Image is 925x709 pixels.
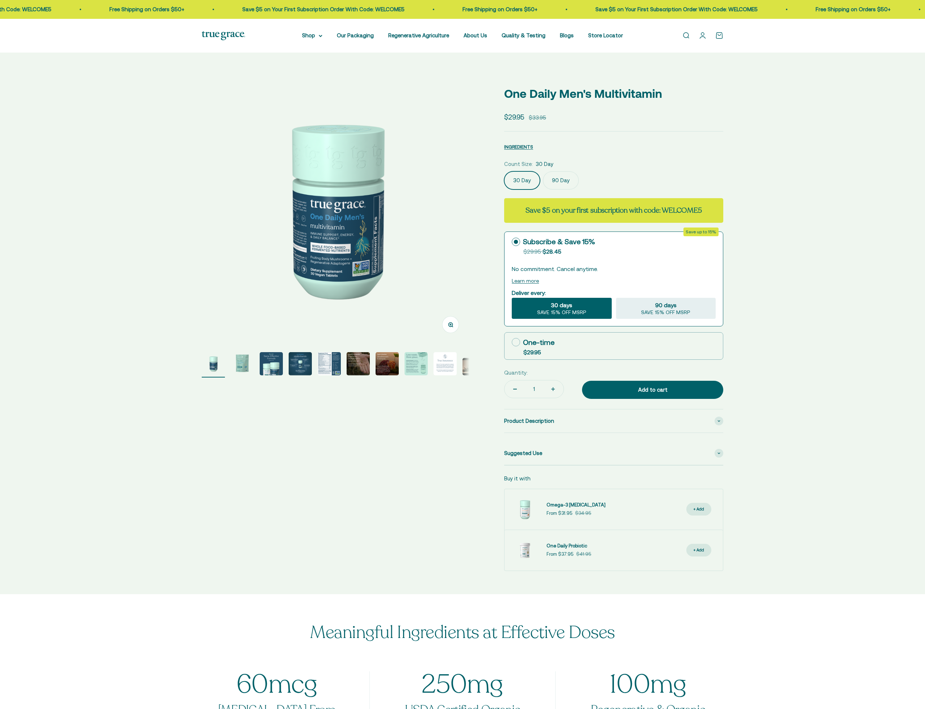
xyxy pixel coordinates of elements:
[464,32,487,38] a: About Us
[231,352,254,378] button: Go to item 2
[582,381,723,399] button: Add to cart
[547,501,606,509] a: Omega-3 [MEDICAL_DATA]
[347,352,370,378] button: Go to item 6
[242,5,405,14] p: Save $5 on Your First Subscription Order With Code: WELCOME5
[434,352,457,378] button: Go to item 9
[504,84,723,103] p: One Daily Men's Multivitamin
[202,352,225,375] img: One Daily Men's Multivitamin
[526,205,702,215] strong: Save $5 on your first subscription with code: WELCOME5
[237,671,268,697] span: 60
[529,113,546,122] compare-at-price: $33.95
[376,352,399,378] button: Go to item 7
[536,160,553,168] span: 30 Day
[388,32,449,38] a: Regenerative Agriculture
[547,502,606,508] span: Omega-3 [MEDICAL_DATA]
[310,623,615,642] p: Meaningful Ingredients at Effective Doses
[231,352,254,375] img: Daily Multivitamin for Immune Support, Energy, and Daily Balance* - Vitamin A, Vitamin D3, and Zi...
[376,352,399,375] img: One Daily Men's Multivitamin
[547,551,573,558] sale-price: From $37.95
[422,671,467,697] span: 250
[434,352,457,375] img: One Daily Men's Multivitamin
[510,495,539,524] img: Omega-3 Fish Oil for Brain, Heart, and Immune Health* Sustainably sourced, wild-caught Alaskan fi...
[462,358,486,378] button: Go to item 10
[405,352,428,375] img: One Daily Men's Multivitamin
[547,542,591,550] a: One Daily Probiotic
[202,352,225,378] button: Go to item 1
[686,544,711,556] button: + Add
[405,352,428,378] button: Go to item 8
[816,6,891,12] a: Free Shipping on Orders $50+
[289,352,312,375] img: One Daily Men's Multivitamin
[202,671,352,697] impact-text: mcg
[462,6,537,12] a: Free Shipping on Orders $50+
[610,671,650,697] span: 100
[337,32,374,38] a: Our Packaging
[504,112,524,122] sale-price: $29.95
[694,547,704,554] div: + Add
[318,352,341,378] button: Go to item 5
[504,449,542,458] span: Suggested Use
[202,76,469,343] img: One Daily Men's Multivitamin
[347,352,370,375] img: One Daily Men's Multivitamin
[686,503,711,516] button: + Add
[547,543,587,549] span: One Daily Probiotic
[575,510,591,517] compare-at-price: $34.95
[302,31,322,40] summary: Shop
[387,671,537,697] impact-text: mg
[597,385,709,394] div: Add to cart
[543,380,564,398] button: Increase quantity
[504,442,723,465] summary: Suggested Use
[595,5,758,14] p: Save $5 on Your First Subscription Order With Code: WELCOME5
[547,510,572,517] sale-price: From $31.95
[504,417,554,425] span: Product Description
[260,352,283,378] button: Go to item 3
[260,352,283,375] img: One Daily Men's Multivitamin
[109,6,184,12] a: Free Shipping on Orders $50+
[694,506,704,513] div: + Add
[504,368,528,377] label: Quantity:
[504,474,531,483] p: Buy it with
[510,536,539,565] img: Daily Probiotic forDigestive and Immune Support:* - 90 Billion CFU at time of manufacturing (30 B...
[576,551,591,558] compare-at-price: $41.95
[318,352,341,375] img: One Daily Men's Multivitamin
[504,160,533,168] legend: Count Size:
[505,380,526,398] button: Decrease quantity
[502,32,545,38] a: Quality & Testing
[560,32,574,38] a: Blogs
[504,409,723,433] summary: Product Description
[504,144,533,150] span: INGREDIENTS
[573,671,723,697] impact-text: mg
[289,352,312,378] button: Go to item 4
[504,142,533,151] button: INGREDIENTS
[588,32,623,38] a: Store Locator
